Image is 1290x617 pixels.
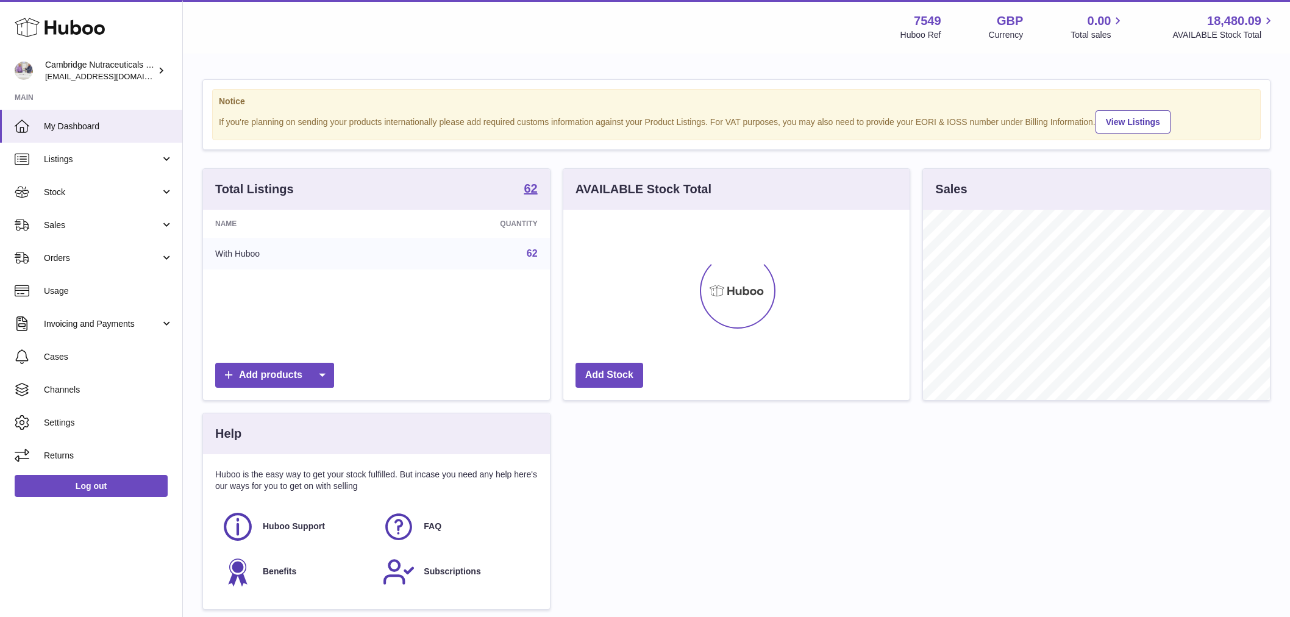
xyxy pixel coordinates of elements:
p: Huboo is the easy way to get your stock fulfilled. But incase you need any help here's our ways f... [215,469,538,492]
span: Usage [44,285,173,297]
h3: AVAILABLE Stock Total [576,181,711,198]
img: qvc@camnutra.com [15,62,33,80]
span: Listings [44,154,160,165]
span: Huboo Support [263,521,325,532]
span: 0.00 [1088,13,1111,29]
h3: Help [215,426,241,442]
span: AVAILABLE Stock Total [1172,29,1275,41]
a: Huboo Support [221,510,370,543]
span: My Dashboard [44,121,173,132]
span: Sales [44,219,160,231]
span: Total sales [1071,29,1125,41]
a: Subscriptions [382,555,531,588]
th: Quantity [386,210,550,238]
span: Channels [44,384,173,396]
strong: 7549 [914,13,941,29]
span: Orders [44,252,160,264]
h3: Total Listings [215,181,294,198]
div: If you're planning on sending your products internationally please add required customs informati... [219,109,1254,134]
span: Invoicing and Payments [44,318,160,330]
a: 0.00 Total sales [1071,13,1125,41]
span: Cases [44,351,173,363]
span: Stock [44,187,160,198]
a: 62 [527,248,538,259]
a: View Listings [1096,110,1171,134]
th: Name [203,210,386,238]
span: 18,480.09 [1207,13,1261,29]
td: With Huboo [203,238,386,269]
strong: 62 [524,182,537,194]
div: Huboo Ref [900,29,941,41]
a: Log out [15,475,168,497]
span: [EMAIL_ADDRESS][DOMAIN_NAME] [45,71,179,81]
div: Cambridge Nutraceuticals Ltd [45,59,155,82]
span: Benefits [263,566,296,577]
span: FAQ [424,521,441,532]
a: Add Stock [576,363,643,388]
strong: Notice [219,96,1254,107]
a: FAQ [382,510,531,543]
span: Settings [44,417,173,429]
span: Returns [44,450,173,462]
strong: GBP [997,13,1023,29]
div: Currency [989,29,1024,41]
a: Benefits [221,555,370,588]
a: 18,480.09 AVAILABLE Stock Total [1172,13,1275,41]
a: 62 [524,182,537,197]
span: Subscriptions [424,566,480,577]
h3: Sales [935,181,967,198]
a: Add products [215,363,334,388]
